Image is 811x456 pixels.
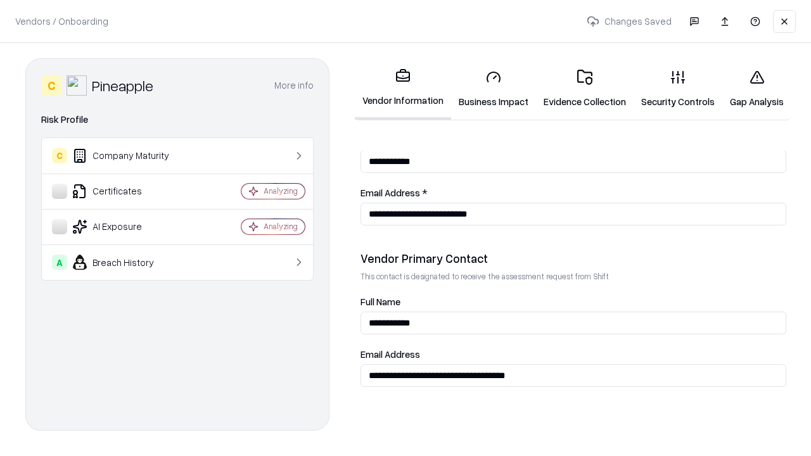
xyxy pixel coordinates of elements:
a: Security Controls [634,60,722,118]
label: Email Address * [361,188,786,198]
div: Analyzing [264,221,298,232]
div: Breach History [52,255,203,270]
label: Full Name [361,297,786,307]
label: Email Address [361,350,786,359]
div: A [52,255,67,270]
p: This contact is designated to receive the assessment request from Shift [361,271,786,282]
div: Vendor Primary Contact [361,251,786,266]
button: More info [274,74,314,97]
div: Company Maturity [52,148,203,163]
div: C [41,75,61,96]
p: Vendors / Onboarding [15,15,108,28]
a: Vendor Information [355,58,451,120]
div: C [52,148,67,163]
img: Pineapple [67,75,87,96]
div: Pineapple [92,75,153,96]
a: Gap Analysis [722,60,791,118]
a: Evidence Collection [536,60,634,118]
div: AI Exposure [52,219,203,234]
a: Business Impact [451,60,536,118]
div: Risk Profile [41,112,314,127]
div: Analyzing [264,186,298,196]
div: Certificates [52,184,203,199]
p: Changes Saved [582,9,677,33]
